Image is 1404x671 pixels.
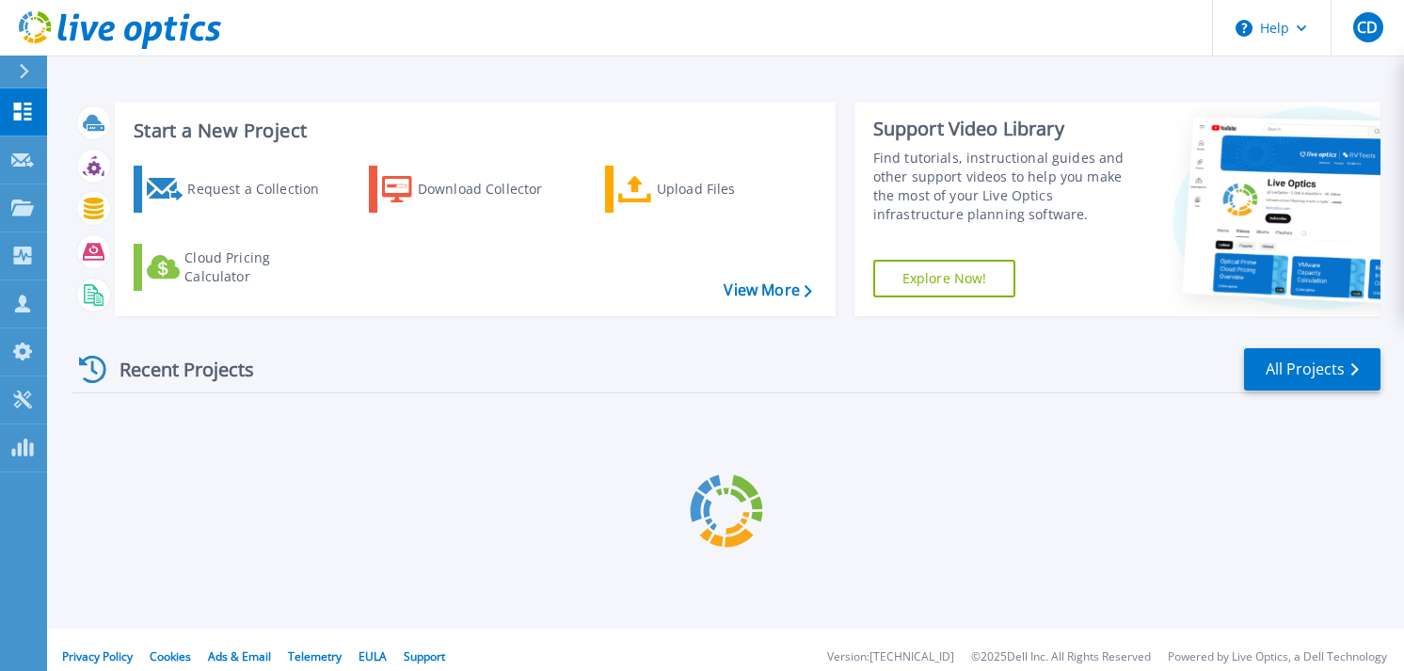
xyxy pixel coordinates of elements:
[971,651,1151,663] li: © 2025 Dell Inc. All Rights Reserved
[184,248,335,286] div: Cloud Pricing Calculator
[404,648,445,664] a: Support
[657,170,807,208] div: Upload Files
[1357,20,1378,35] span: CD
[873,117,1137,141] div: Support Video Library
[1244,348,1380,391] a: All Projects
[605,166,815,213] a: Upload Files
[72,346,279,392] div: Recent Projects
[827,651,954,663] li: Version: [TECHNICAL_ID]
[62,648,133,664] a: Privacy Policy
[134,244,343,291] a: Cloud Pricing Calculator
[150,648,191,664] a: Cookies
[134,166,343,213] a: Request a Collection
[873,260,1016,297] a: Explore Now!
[369,166,579,213] a: Download Collector
[724,281,811,299] a: View More
[418,170,568,208] div: Download Collector
[187,170,338,208] div: Request a Collection
[873,149,1137,224] div: Find tutorials, instructional guides and other support videos to help you make the most of your L...
[359,648,387,664] a: EULA
[134,120,811,141] h3: Start a New Project
[288,648,342,664] a: Telemetry
[208,648,271,664] a: Ads & Email
[1168,651,1387,663] li: Powered by Live Optics, a Dell Technology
